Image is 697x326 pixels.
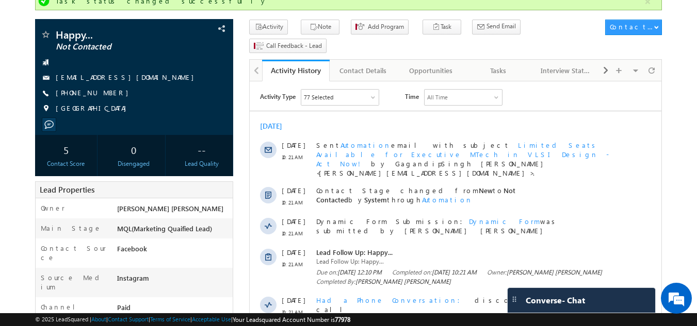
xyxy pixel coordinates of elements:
div: by GagandipSingh [PERSON_NAME]<[PERSON_NAME][EMAIL_ADDRESS][DOMAIN_NAME]>. [67,59,368,95]
div: [DATE] [10,253,44,263]
div: 5 [38,140,95,159]
span: [DATE] [32,135,55,145]
span: [DATE] [32,214,55,224]
div: 77 Selected [54,11,84,21]
span: [PERSON_NAME] [PERSON_NAME]([PERSON_NAME][EMAIL_ADDRESS][DOMAIN_NAME]) [67,282,349,300]
div: Contact Score [38,159,95,168]
div: Contact Actions [610,22,654,31]
span: Automation [91,310,141,318]
span: [DATE] 10:21 AM [196,235,240,243]
span: [DATE] [32,310,55,319]
span: 12:54 PM [32,284,63,294]
span: Not Contacted [67,105,266,123]
img: carter-drag [510,295,518,303]
span: Sent email with subject [67,310,260,318]
span: 10:21 AM [32,226,63,235]
span: Guddi([EMAIL_ADDRESS][DOMAIN_NAME]) [67,272,299,290]
a: Tasks [465,60,532,81]
span: [PERSON_NAME] [PERSON_NAME] [117,204,223,213]
span: 10:21 AM [32,116,63,126]
span: Not Contacted [56,42,178,52]
span: disconnected the call [67,214,331,232]
span: Contact Owner changed from to by . [67,272,349,300]
div: Opportunities [406,64,456,77]
div: All Time [177,11,198,21]
label: Main Stage [41,224,102,233]
a: Activity History [262,60,330,81]
span: Activity Type [10,8,46,23]
span: 10:21 AM [32,147,63,157]
span: [PERSON_NAME] [PERSON_NAME] [257,187,352,195]
label: Channel [41,302,83,312]
button: Task [423,20,461,35]
span: Had a Phone Conversation [67,214,217,223]
div: [DATE] [10,40,44,49]
span: [DATE] 12:10 PM [88,187,132,195]
div: Interview Status [541,64,591,77]
span: [PERSON_NAME] [PERSON_NAME] [106,196,201,204]
a: Contact Support [108,316,149,322]
img: d_60004797649_company_0_60004797649 [18,54,43,67]
div: Sales Activity,Program,Email Bounced,Email Link Clicked,Email Marked Spam & 72 more.. [52,8,129,24]
span: Happy... [56,29,178,40]
span: Owner: [237,186,352,196]
span: Lead Follow Up: Happy... [67,166,368,176]
span: Dynamic Form Submission: was submitted by [PERSON_NAME] [PERSON_NAME] [67,135,368,154]
div: Chat with us now [54,54,173,67]
div: Instagram [115,273,233,287]
div: Minimize live chat window [169,5,194,30]
button: Call Feedback - Lead [249,39,327,54]
span: Lead Follow Up: Happy... [67,176,368,185]
div: Disengaged [105,159,163,168]
span: Sent email with subject [67,59,260,68]
span: Automation [91,59,141,68]
span: [DATE] [32,166,55,176]
span: [PERSON_NAME] [PERSON_NAME] [93,235,188,243]
span: Contact Stage changed from to by through [67,105,266,123]
div: Paid [115,302,233,317]
div: Tasks [473,64,523,77]
span: [DATE] [32,272,55,282]
span: Lead Properties [40,184,94,195]
span: Limited Seats Available for Executive MTech in VLSI Design - Act Now! [67,59,359,87]
a: [EMAIL_ADDRESS][DOMAIN_NAME] [56,73,199,81]
button: Send Email [472,20,521,35]
div: 0 [105,140,163,159]
em: Start Chat [140,253,187,267]
a: Contact Details [330,60,397,81]
div: -- [173,140,230,159]
a: Opportunities [397,60,465,81]
span: Completed on: [142,186,227,196]
label: Contact Source [41,244,107,262]
div: Facebook [115,244,233,258]
label: Source Medium [41,273,107,291]
span: [GEOGRAPHIC_DATA] [56,104,132,114]
span: Automation [172,114,223,123]
span: Time [155,8,169,23]
button: Add Program [351,20,409,35]
span: 10:21 AM [32,178,63,187]
span: Send Email [487,22,516,31]
span: Add Program [368,22,404,31]
span: Guddi [139,291,157,300]
button: Activity [249,20,288,35]
span: New [229,105,243,113]
span: 10:21 AM [32,71,63,80]
button: Note [301,20,339,35]
div: MQL(Marketing Quaified Lead) [115,224,233,238]
span: [PHONE_NUMBER] [56,88,134,98]
span: 77978 [335,316,350,323]
a: Interview Status [532,60,600,81]
span: [DATE] [32,105,55,114]
span: System [115,114,137,123]
textarea: Type your message and hit 'Enter' [13,95,188,244]
button: Contact Actions [605,20,662,35]
span: Completed By: [67,196,201,205]
span: [DATE] [32,59,55,68]
span: +5 [386,225,396,237]
div: Lead Quality [173,159,230,168]
span: Dynamic Form [219,135,290,144]
div: Contact Details [338,64,388,77]
div: Activity History [270,65,322,75]
label: Owner [41,203,65,213]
